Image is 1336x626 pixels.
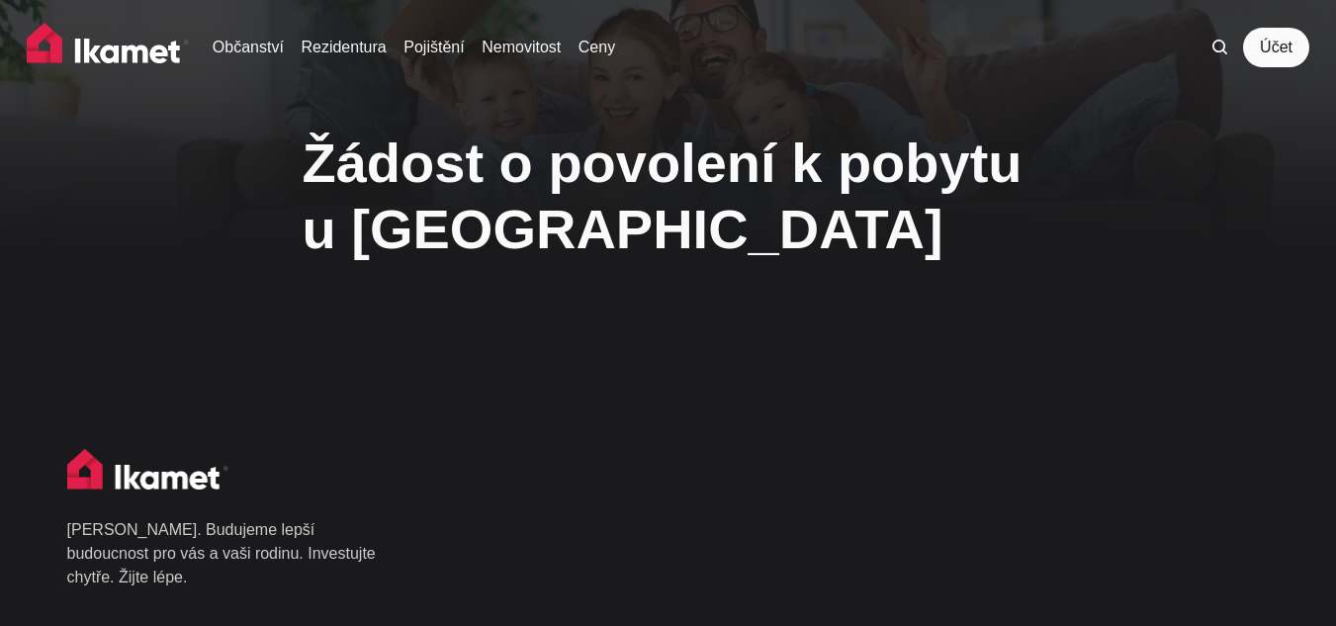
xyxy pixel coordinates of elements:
font: Ceny [579,39,615,55]
a: Rezidentura [301,36,386,59]
img: Ikametův domov [67,449,229,498]
a: Ceny [579,36,615,59]
font: Účet [1260,39,1292,55]
a: Účet [1243,28,1309,67]
font: [PERSON_NAME]. Budujeme lepší budoucnost pro vás a vaši rodinu. Investujte chytře. Žijte lépe. [67,521,376,585]
font: Občanství [213,39,284,55]
a: Občanství [213,36,284,59]
font: Nemovitost [482,39,561,55]
font: Rezidentura [301,39,386,55]
a: Nemovitost [482,36,561,59]
a: Pojištění [403,36,464,59]
img: Ikametův domov [27,23,189,72]
font: Pojištění [403,39,464,55]
font: Žádost o povolení k pobytu u [GEOGRAPHIC_DATA] [303,132,1023,260]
